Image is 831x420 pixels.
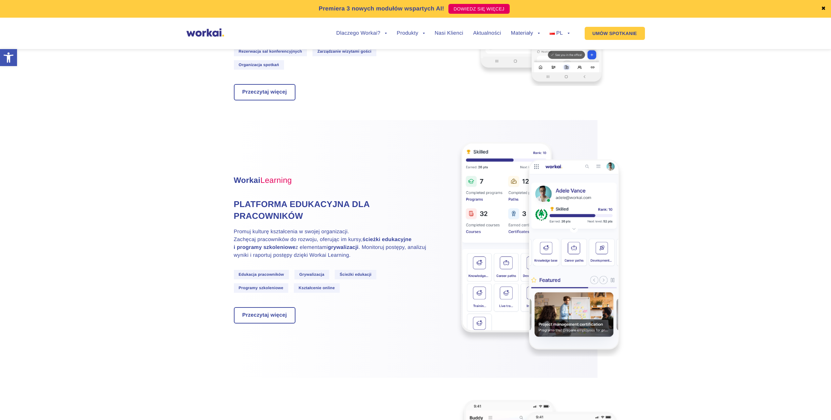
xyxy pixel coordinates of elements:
[234,228,430,259] p: Promuj kulturę kształcenia w swojej organizacji. Zachęcaj pracowników do rozwoju, oferując im kur...
[328,245,359,250] strong: grywalizacji
[234,198,430,222] h4: Platforma edukacyjna dla pracowników
[260,176,292,185] span: Learning
[448,4,510,14] a: DOWIEDZ SIĘ WIĘCEJ
[294,283,340,293] span: Kształcenie online
[3,364,180,417] iframe: Popup CTA
[234,237,412,250] strong: ścieżki edukacyjne i programy szkoleniowe
[234,60,284,70] span: Organizacja spotkań
[234,270,289,279] span: Edukacja pracowników
[234,283,288,293] span: Programy szkoleniowe
[336,31,387,36] a: Dlaczego Workai?
[821,6,826,11] a: ✖
[235,308,295,323] a: Przeczytaj więcej
[397,31,425,36] a: Produkty
[585,27,645,40] a: UMÓW SPOTKANIE
[556,30,563,36] span: PL
[312,47,376,56] span: Zarządzanie wizytami gości
[234,175,430,186] h3: Workai
[435,31,463,36] a: Nasi Klienci
[319,4,444,13] p: Premiera 3 nowych modułów wspartych AI!
[335,270,376,279] span: Ścieżki edukacji
[234,47,307,56] span: Rezerwacja sal konferencyjnych
[294,270,330,279] span: Grywalizacja
[511,31,540,36] a: Materiały
[473,31,501,36] a: Aktualności
[235,85,295,100] a: Przeczytaj więcej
